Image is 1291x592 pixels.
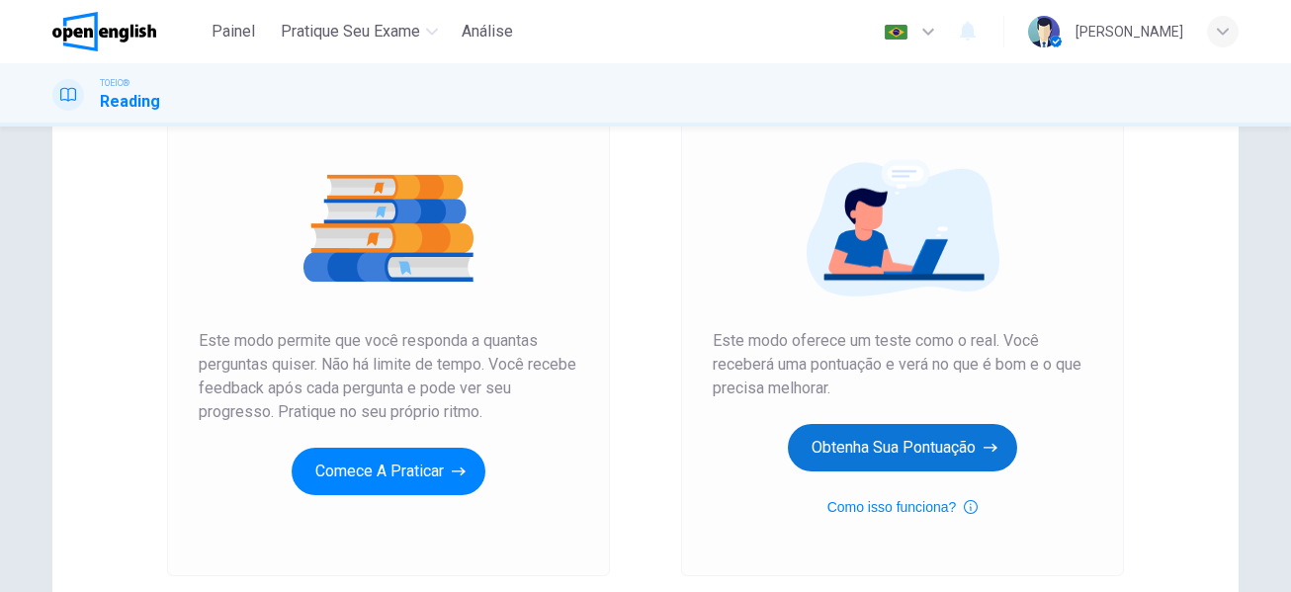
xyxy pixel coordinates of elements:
[273,14,446,49] button: Pratique seu exame
[1028,16,1060,47] img: Profile picture
[100,90,160,114] h1: Reading
[788,424,1017,471] button: Obtenha sua pontuação
[281,20,420,43] span: Pratique seu exame
[713,329,1092,400] span: Este modo oferece um teste como o real. Você receberá uma pontuação e verá no que é bom e o que p...
[827,495,979,519] button: Como isso funciona?
[100,76,129,90] span: TOEIC®
[202,14,265,49] button: Painel
[199,329,578,424] span: Este modo permite que você responda a quantas perguntas quiser. Não há limite de tempo. Você rece...
[454,14,521,49] button: Análise
[1076,20,1183,43] div: [PERSON_NAME]
[52,12,156,51] img: OpenEnglish logo
[292,448,485,495] button: Comece a praticar
[52,12,202,51] a: OpenEnglish logo
[884,25,908,40] img: pt
[212,20,255,43] span: Painel
[462,20,513,43] span: Análise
